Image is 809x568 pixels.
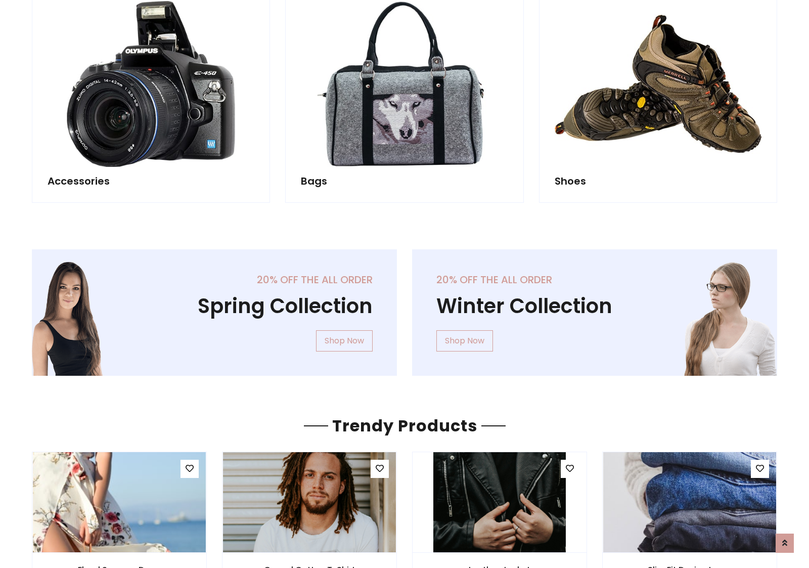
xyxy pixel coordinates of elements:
h5: 20% off the all order [56,274,373,286]
a: Shop Now [316,330,373,352]
h5: Accessories [48,175,254,187]
span: Trendy Products [328,414,481,437]
h5: Bags [301,175,508,187]
h5: Shoes [555,175,761,187]
h5: 20% off the all order [436,274,753,286]
h1: Winter Collection [436,294,753,318]
h1: Spring Collection [56,294,373,318]
a: Shop Now [436,330,493,352]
